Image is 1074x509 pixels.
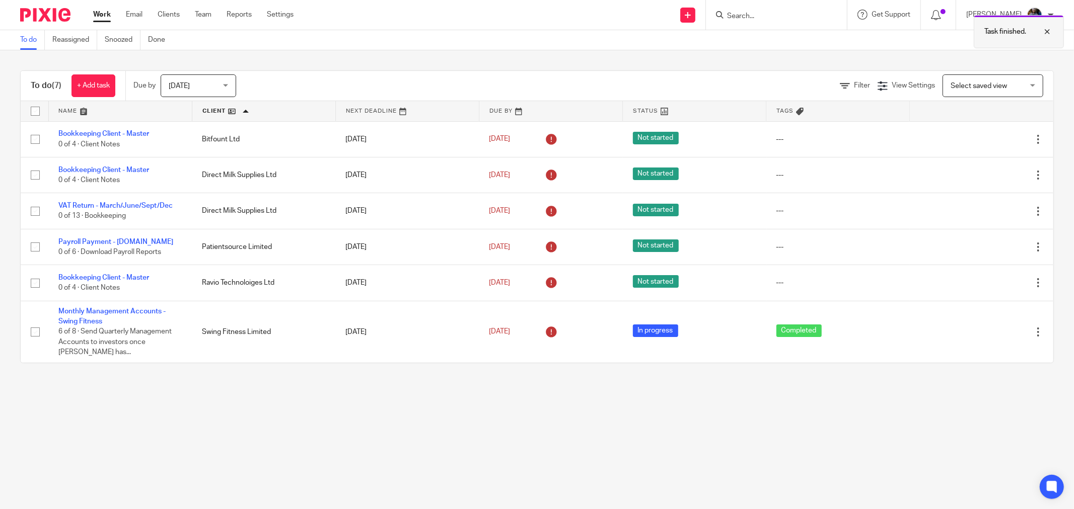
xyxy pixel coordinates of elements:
[633,239,679,252] span: Not started
[192,265,335,301] td: Ravio Technoloiges Ltd
[58,202,173,209] a: VAT Return - March/June/Sept/Dec
[1027,7,1043,23] img: Jaskaran%20Singh.jpeg
[52,81,61,90] span: (7)
[58,130,149,137] a: Bookkeeping Client - Master
[633,204,679,216] span: Not started
[58,238,173,245] a: Payroll Payment - [DOMAIN_NAME]
[58,166,149,174] a: Bookkeeping Client - Master
[776,206,900,216] div: ---
[58,308,166,325] a: Monthly Management Accounts - Swing Fitness
[489,207,510,214] span: [DATE]
[169,82,190,90] span: [DATE]
[58,177,120,184] span: 0 of 4 · Client Notes
[776,108,794,114] span: Tags
[489,279,510,286] span: [DATE]
[158,10,180,20] a: Clients
[58,285,120,292] span: 0 of 4 · Client Notes
[20,30,45,50] a: To do
[633,167,679,180] span: Not started
[58,328,172,356] span: 6 of 8 · Send Quarterly Management Accounts to investors once [PERSON_NAME] has...
[192,157,335,193] td: Direct Milk Supplies Ltd
[633,132,679,144] span: Not started
[93,10,111,20] a: Work
[776,170,900,180] div: ---
[335,121,479,157] td: [DATE]
[148,30,173,50] a: Done
[776,242,900,252] div: ---
[58,274,149,281] a: Bookkeeping Client - Master
[267,10,294,20] a: Settings
[335,229,479,265] td: [DATE]
[776,134,900,144] div: ---
[489,243,510,250] span: [DATE]
[31,80,61,91] h1: To do
[133,80,156,91] p: Due by
[192,301,335,363] td: Swing Fitness Limited
[776,324,822,337] span: Completed
[892,82,935,89] span: View Settings
[489,328,510,335] span: [DATE]
[335,193,479,229] td: [DATE]
[58,248,161,256] span: 0 of 6 · Download Payroll Reports
[192,121,335,157] td: Bitfount Ltd
[335,265,479,301] td: [DATE]
[633,275,679,288] span: Not started
[71,74,115,97] a: + Add task
[633,324,678,337] span: In progress
[984,27,1026,37] p: Task finished.
[126,10,142,20] a: Email
[192,193,335,229] td: Direct Milk Supplies Ltd
[335,157,479,193] td: [DATE]
[58,141,120,148] span: 0 of 4 · Client Notes
[489,172,510,179] span: [DATE]
[195,10,211,20] a: Team
[951,82,1007,90] span: Select saved view
[192,229,335,265] td: Patientsource Limited
[335,301,479,363] td: [DATE]
[227,10,252,20] a: Reports
[58,213,126,220] span: 0 of 13 · Bookkeeping
[489,136,510,143] span: [DATE]
[52,30,97,50] a: Reassigned
[854,82,870,89] span: Filter
[776,278,900,288] div: ---
[105,30,140,50] a: Snoozed
[20,8,70,22] img: Pixie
